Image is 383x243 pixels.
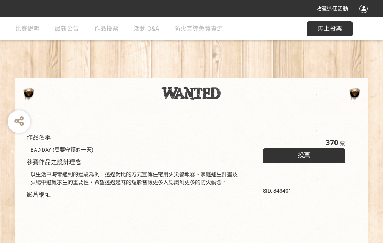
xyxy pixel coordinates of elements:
a: 防火宣導免費資源 [174,17,223,40]
span: 最新公告 [55,25,79,32]
span: 比賽說明 [15,25,39,32]
div: 以生活中時常遇到的經驗為例，透過對比的方式宣傳住宅用火災警報器、家庭逃生計畫及火場中避難求生的重要性，希望透過趣味的短影音讓更多人認識到更多的防火觀念。 [30,171,240,187]
span: 370 [326,138,338,147]
a: 比賽說明 [15,17,39,40]
span: 作品投票 [94,25,118,32]
span: 投票 [298,152,310,159]
a: 活動 Q&A [134,17,159,40]
button: 馬上投票 [307,21,353,36]
div: BAD DAY (需要守護的一天) [30,146,240,154]
span: 馬上投票 [318,25,342,32]
span: 影片網址 [27,191,51,198]
span: 作品名稱 [27,134,51,141]
span: SID: 343401 [263,188,292,194]
a: 最新公告 [55,17,79,40]
span: 收藏這個活動 [316,6,348,12]
a: 作品投票 [94,17,118,40]
span: 活動 Q&A [134,25,159,32]
span: 票 [340,140,345,146]
span: 參賽作品之設計理念 [27,158,81,166]
span: 防火宣導免費資源 [174,25,223,32]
